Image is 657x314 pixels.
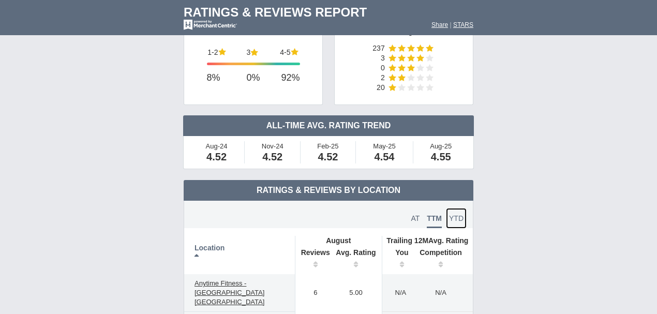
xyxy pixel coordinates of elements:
span: Trailing 12M [386,236,428,245]
img: star-empty-15.png [416,84,424,91]
td: Ratings & Reviews by Location [184,180,473,201]
td: 5.00 [330,274,382,312]
span: Anytime Fitness - [GEOGRAPHIC_DATA] [GEOGRAPHIC_DATA] [195,279,264,306]
img: star-full-15.png [416,54,424,62]
th: Competition : activate to sort column ascending [414,245,473,274]
td: 3 [372,54,388,64]
a: STARS [453,21,473,28]
td: Nov-24 [245,141,301,163]
img: star-empty-15.png [426,64,434,71]
img: star-full-15.png [398,44,406,52]
img: star-empty-15.png [426,54,434,62]
a: Share [431,21,448,28]
span: 4.52 [318,151,338,162]
img: star-full-15.png [291,48,298,55]
td: Aug-24 [189,141,245,163]
td: N/A [414,274,473,312]
img: star-full-15.png [398,54,406,62]
img: star-full-15.png [389,74,396,81]
th: Avg. Rating: activate to sort column ascending [330,245,382,274]
td: All-Time Avg. Rating Trend [183,115,474,136]
img: star-empty-15.png [407,84,415,91]
a: Anytime Fitness - [GEOGRAPHIC_DATA] [GEOGRAPHIC_DATA] [189,277,290,308]
img: star-full-15.png [389,44,396,52]
img: star-full-15.png [398,64,406,71]
img: star-full-15.png [389,84,396,91]
td: 237 [372,44,388,54]
img: star-empty-15.png [398,84,406,91]
span: TTM [427,214,442,228]
th: August [295,236,382,245]
span: 4.55 [431,151,451,162]
td: Aug-25 [413,141,468,163]
th: Avg. Rating [382,236,473,245]
td: 20 [372,84,388,94]
th: Location: activate to sort column descending [184,236,295,274]
span: AT [411,214,420,222]
img: star-empty-15.png [426,84,434,91]
img: star-full-15.png [398,74,406,81]
th: Reviews: activate to sort column ascending [295,245,331,274]
img: star-full-15.png [250,49,258,56]
td: 4-5 [279,48,291,56]
span: 4.52 [206,151,227,162]
td: 3 [247,48,251,56]
td: 0 [372,64,388,74]
img: star-full-15.png [218,48,226,55]
th: You: activate to sort column ascending [382,245,414,274]
td: 1-2 [207,48,218,56]
span: 4.54 [375,151,395,162]
img: star-full-15.png [389,64,396,71]
img: star-full-15.png [416,44,424,52]
span: 4.52 [262,151,282,162]
img: star-full-15.png [407,54,415,62]
span: | [450,21,451,28]
td: 2 [372,74,388,84]
td: 6 [295,274,331,312]
img: star-full-15.png [407,44,415,52]
td: Feb-25 [301,141,355,163]
img: star-empty-15.png [416,74,424,81]
img: mc-powered-by-logo-white-103.png [184,20,237,30]
img: star-empty-15.png [416,64,424,71]
td: 92% [265,68,300,88]
img: star-full-15.png [389,54,396,62]
td: 0% [242,68,264,88]
td: N/A [382,274,414,312]
td: May-25 [356,141,414,163]
td: 8% [207,68,242,88]
img: star-full-15.png [407,64,415,71]
img: star-empty-15.png [407,74,415,81]
span: YTD [449,214,464,222]
img: star-empty-15.png [426,74,434,81]
img: star-full-15.png [426,44,434,52]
